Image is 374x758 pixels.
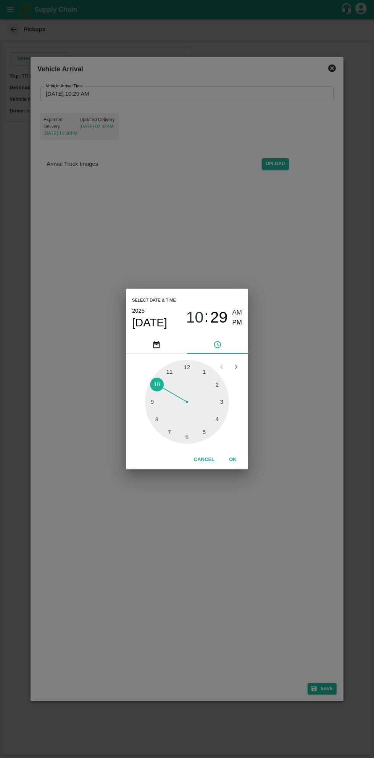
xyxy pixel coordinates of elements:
[229,360,243,374] button: Open next view
[132,316,167,329] button: [DATE]
[132,306,145,316] button: 2025
[187,336,248,354] button: pick time
[191,453,218,466] button: Cancel
[186,308,204,327] span: 10
[186,308,204,328] button: 10
[132,295,176,306] span: Select date & time
[126,336,187,354] button: pick date
[221,453,245,466] button: OK
[204,308,208,328] span: :
[210,308,228,328] button: 29
[210,308,228,327] span: 29
[232,318,242,328] button: PM
[232,308,242,318] button: AM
